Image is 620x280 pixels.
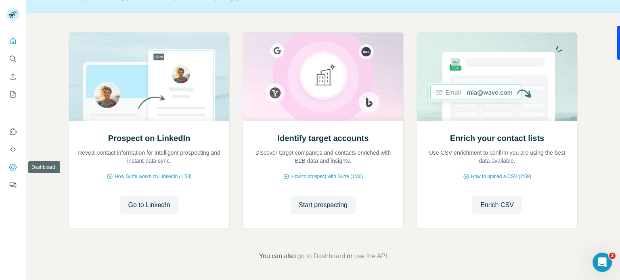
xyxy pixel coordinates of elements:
[120,196,178,214] button: Go to LinkedIn
[347,251,352,261] span: or
[471,173,531,180] span: How to upload a CSV (2:59)
[6,52,19,66] button: Search
[472,196,522,214] button: Enrich CSV
[6,160,19,174] button: Dashboard
[299,200,348,210] span: Start prospecting
[243,33,404,121] img: Identify target accounts
[417,33,578,121] img: Enrich your contact lists
[259,251,296,261] span: You can also
[291,173,363,180] span: How to prospect with Surfe (1:30)
[6,87,19,102] button: My lists
[425,149,569,165] p: Use CSV enrichment to confirm you are using the best data available.
[593,253,612,272] iframe: Intercom live chat
[128,200,170,210] span: Go to LinkedIn
[69,33,230,121] img: Prospect on LinkedIn
[297,251,345,261] button: go to Dashboard
[6,124,19,139] button: Use Surfe on LinkedIn
[251,149,395,165] p: Discover target companies and contacts enriched with B2B data and insights.
[77,149,221,165] p: Reveal contact information for intelligent prospecting and instant data sync.
[480,200,514,210] span: Enrich CSV
[6,142,19,157] button: Use Surfe API
[278,133,369,144] h2: Identify target accounts
[115,173,192,180] span: How Surfe works on LinkedIn (1:58)
[6,34,19,48] button: Quick start
[354,251,387,261] button: use the API
[450,133,544,144] h2: Enrich your contact lists
[108,133,190,144] h2: Prospect on LinkedIn
[6,69,19,84] button: Enrich CSV
[291,196,356,214] button: Start prospecting
[609,253,616,259] span: 2
[6,178,19,192] button: Feedback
